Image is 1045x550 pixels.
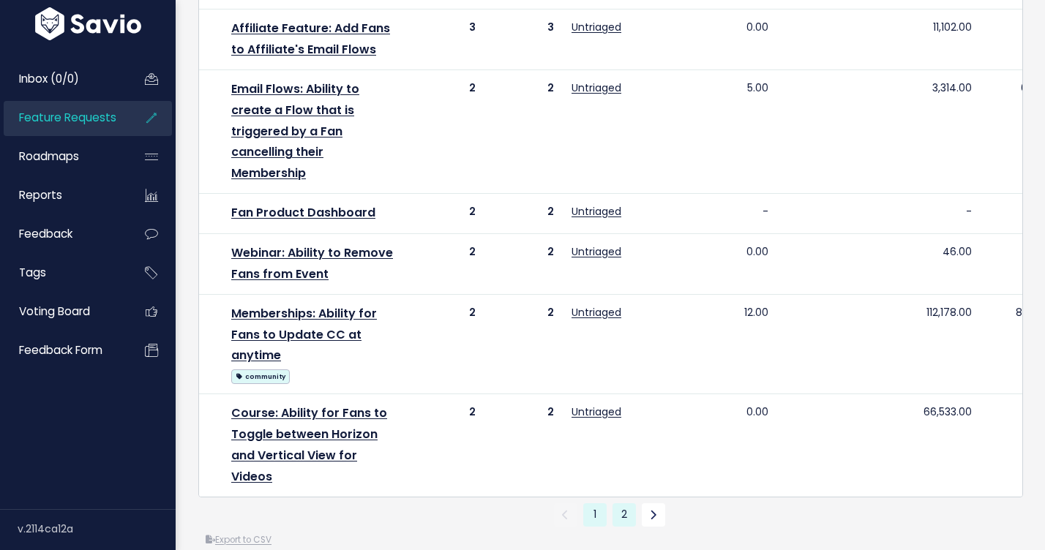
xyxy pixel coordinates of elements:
td: 2 [484,394,563,497]
a: Untriaged [572,204,621,219]
td: 11,102.00 [777,10,981,70]
td: 12.00 [647,294,777,394]
a: Untriaged [572,80,621,95]
span: Voting Board [19,304,90,319]
a: Feedback [4,217,121,251]
td: 5.00 [647,69,777,193]
a: Email Flows: Ability to create a Flow that is triggered by a Fan cancelling their Membership [231,80,359,181]
td: 2 [484,234,563,295]
td: 3 [484,10,563,70]
span: 1 [583,503,607,527]
img: logo-white.9d6f32f41409.svg [31,7,145,40]
td: 2 [405,69,484,193]
div: v.2114ca12a [18,510,176,548]
a: Reports [4,178,121,212]
a: Voting Board [4,295,121,328]
td: 2 [405,294,484,394]
td: 0.00 [647,10,777,70]
a: Tags [4,256,121,290]
a: Untriaged [572,20,621,34]
a: Roadmaps [4,140,121,173]
a: Untriaged [572,404,621,419]
span: Feedback form [19,342,102,358]
a: Untriaged [572,244,621,259]
span: Reports [19,187,62,203]
a: Feedback form [4,334,121,367]
td: - [777,193,981,233]
a: Feature Requests [4,101,121,135]
a: Course: Ability for Fans to Toggle between Horizon and Vertical View for Videos [231,404,387,484]
span: Roadmaps [19,148,79,164]
a: Webinar: Ability to Remove Fans from Event [231,244,393,282]
td: 0.00 [647,394,777,497]
a: Memberships: Ability for Fans to Update CC at anytime [231,305,377,364]
td: 2 [484,69,563,193]
a: Export to CSV [206,534,271,546]
a: Fan Product Dashboard [231,204,375,221]
a: Affiliate Feature: Add Fans to Affiliate's Email Flows [231,20,390,58]
td: 2 [484,193,563,233]
a: community [231,366,290,385]
td: 2 [405,394,484,497]
a: Untriaged [572,305,621,320]
span: Inbox (0/0) [19,71,79,86]
td: 2 [484,294,563,394]
td: 112,178.00 [777,294,981,394]
td: 3 [405,10,484,70]
td: 2 [405,193,484,233]
span: community [231,369,290,384]
td: 66,533.00 [777,394,981,497]
td: 3,314.00 [777,69,981,193]
span: Feature Requests [19,110,116,125]
td: 0.00 [647,234,777,295]
td: 2 [405,234,484,295]
td: - [647,193,777,233]
a: 2 [613,503,636,527]
a: Inbox (0/0) [4,62,121,96]
span: Feedback [19,226,72,241]
td: 46.00 [777,234,981,295]
span: Tags [19,265,46,280]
